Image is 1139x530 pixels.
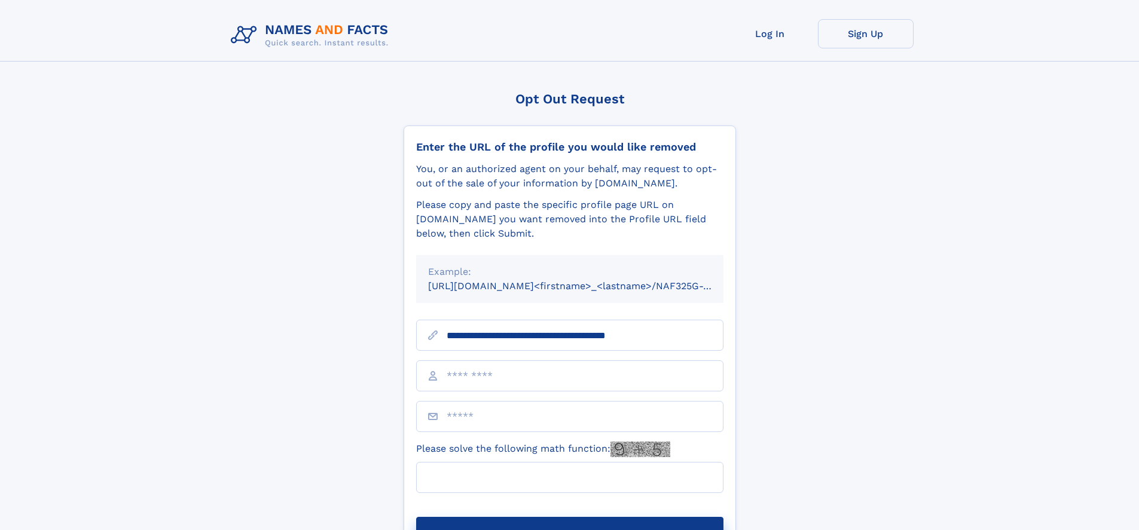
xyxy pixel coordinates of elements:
div: Example: [428,265,712,279]
div: Enter the URL of the profile you would like removed [416,140,723,154]
div: You, or an authorized agent on your behalf, may request to opt-out of the sale of your informatio... [416,162,723,191]
img: Logo Names and Facts [226,19,398,51]
div: Opt Out Request [404,91,736,106]
small: [URL][DOMAIN_NAME]<firstname>_<lastname>/NAF325G-xxxxxxxx [428,280,746,292]
div: Please copy and paste the specific profile page URL on [DOMAIN_NAME] you want removed into the Pr... [416,198,723,241]
a: Sign Up [818,19,914,48]
label: Please solve the following math function: [416,442,670,457]
a: Log In [722,19,818,48]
